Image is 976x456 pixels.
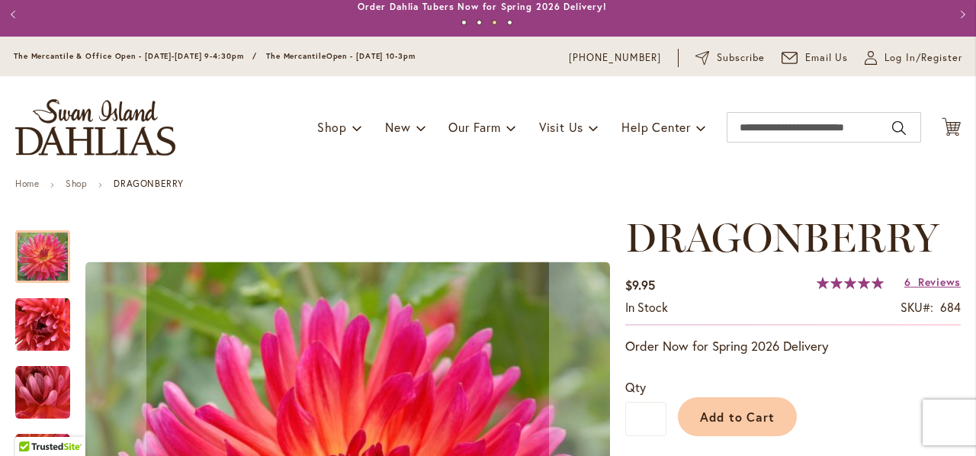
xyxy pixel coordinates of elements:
a: Shop [66,178,87,189]
div: 100% [817,277,884,289]
div: DRAGONBERRY [15,351,85,419]
button: 2 of 4 [477,20,482,25]
span: Subscribe [717,50,765,66]
div: 684 [940,299,961,316]
span: Help Center [621,119,691,135]
button: 3 of 4 [492,20,497,25]
span: In stock [625,299,668,315]
img: DRAGONBERRY [15,365,70,420]
span: Reviews [918,275,961,289]
span: Visit Us [539,119,583,135]
strong: SKU [901,299,933,315]
button: 1 of 4 [461,20,467,25]
span: Our Farm [448,119,500,135]
iframe: Launch Accessibility Center [11,402,54,445]
span: $9.95 [625,277,655,293]
img: DRAGONBERRY [15,297,70,352]
span: New [385,119,410,135]
div: Availability [625,299,668,316]
a: Email Us [782,50,849,66]
span: The Mercantile & Office Open - [DATE]-[DATE] 9-4:30pm / The Mercantile [14,51,326,61]
a: 6 Reviews [904,275,961,289]
strong: DRAGONBERRY [114,178,184,189]
a: Log In/Register [865,50,962,66]
a: Subscribe [695,50,765,66]
a: Home [15,178,39,189]
a: store logo [15,99,175,156]
span: DRAGONBERRY [625,214,939,262]
span: Open - [DATE] 10-3pm [326,51,416,61]
div: DRAGONBERRY [15,215,85,283]
p: Order Now for Spring 2026 Delivery [625,337,961,355]
span: 6 [904,275,911,289]
a: Order Dahlia Tubers Now for Spring 2026 Delivery! [358,1,606,12]
a: [PHONE_NUMBER] [569,50,661,66]
div: DRAGONBERRY [15,283,85,351]
span: Email Us [805,50,849,66]
span: Add to Cart [700,409,775,425]
span: Qty [625,379,646,395]
span: Shop [317,119,347,135]
button: Add to Cart [678,397,797,436]
span: Log In/Register [884,50,962,66]
button: 4 of 4 [507,20,512,25]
